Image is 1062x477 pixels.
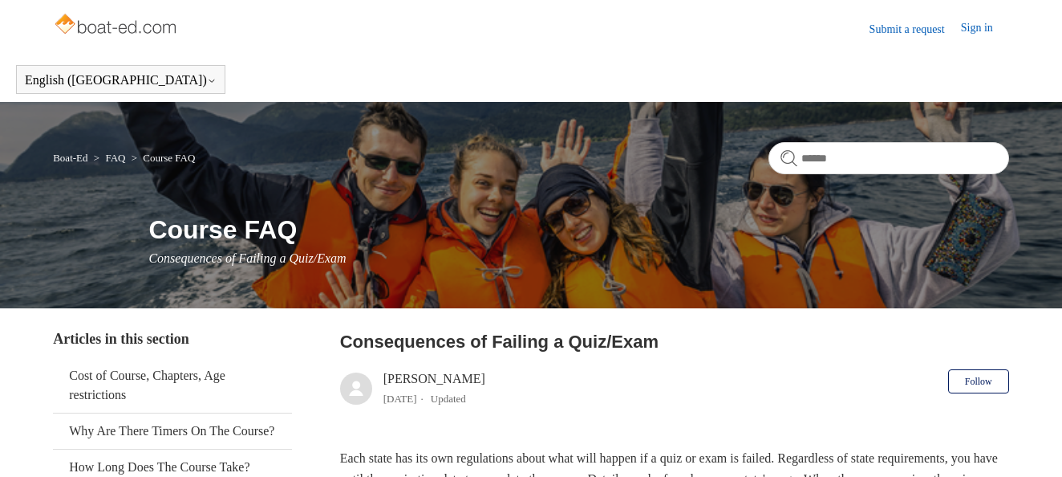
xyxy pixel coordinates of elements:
[948,369,1009,393] button: Follow Article
[768,142,1009,174] input: Search
[148,251,346,265] span: Consequences of Failing a Quiz/Exam
[53,152,91,164] li: Boat-Ed
[431,393,466,405] li: Updated
[869,21,961,38] a: Submit a request
[53,331,188,347] span: Articles in this section
[25,73,217,88] button: English ([GEOGRAPHIC_DATA])
[128,152,196,164] li: Course FAQ
[383,369,485,408] div: [PERSON_NAME]
[105,152,125,164] a: FAQ
[143,152,195,164] a: Course FAQ
[53,10,180,42] img: Boat-Ed Help Center home page
[148,210,1008,249] h1: Course FAQ
[340,328,1009,355] h2: Consequences of Failing a Quiz/Exam
[383,393,417,405] time: 03/21/2024, 08:27
[53,358,292,413] a: Cost of Course, Chapters, Age restrictions
[961,19,1009,39] a: Sign in
[53,414,292,449] a: Why Are There Timers On The Course?
[53,152,87,164] a: Boat-Ed
[91,152,128,164] li: FAQ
